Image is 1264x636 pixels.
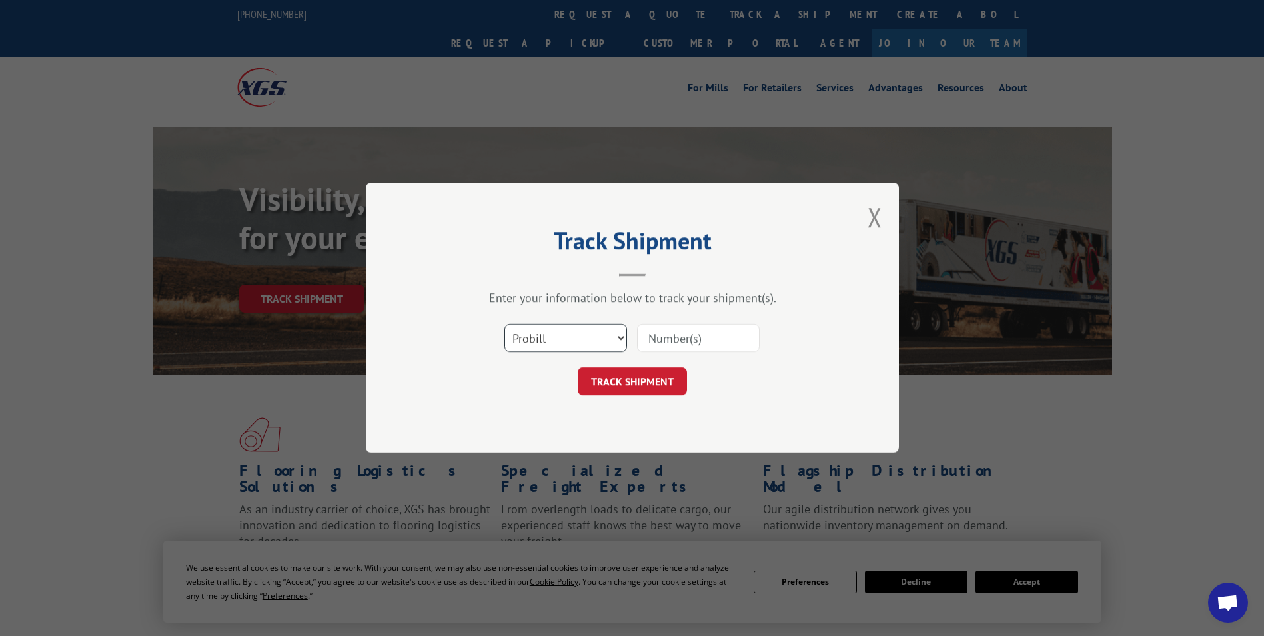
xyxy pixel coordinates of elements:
button: Close modal [868,199,882,235]
div: Enter your information below to track your shipment(s). [432,291,832,306]
input: Number(s) [637,325,760,353]
h2: Track Shipment [432,231,832,257]
button: TRACK SHIPMENT [578,368,687,396]
div: Open chat [1208,583,1248,623]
